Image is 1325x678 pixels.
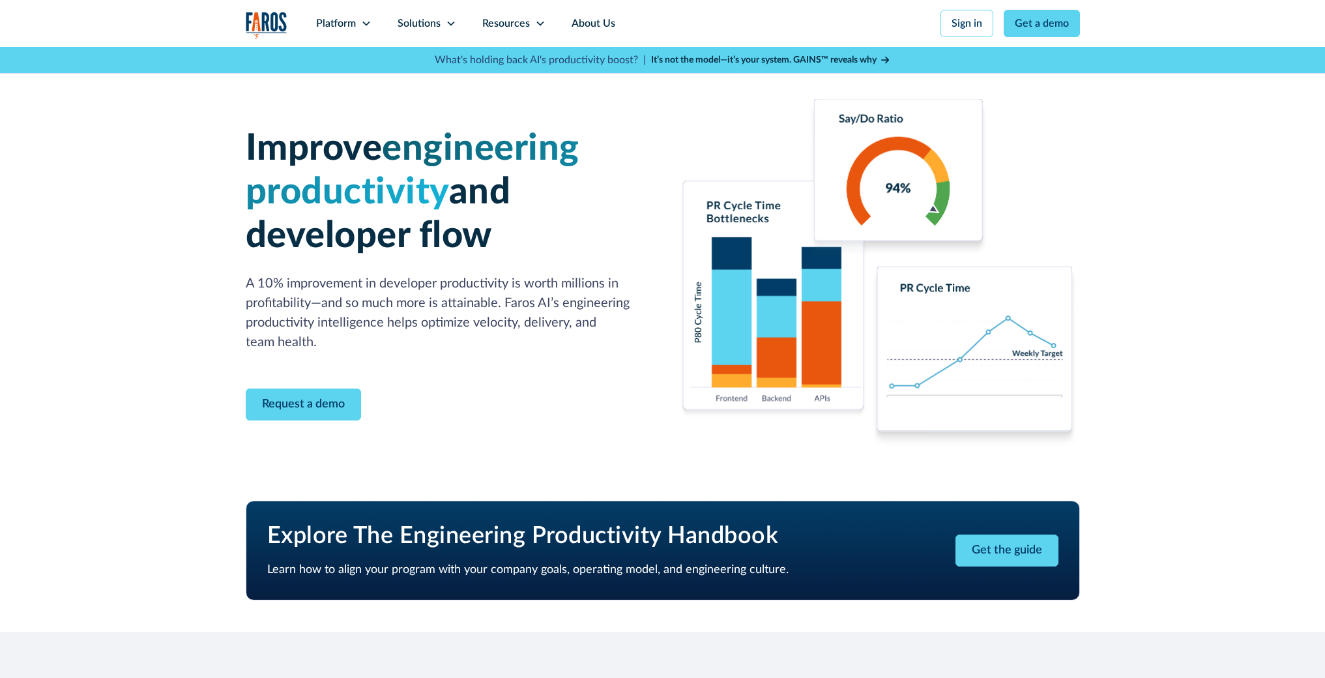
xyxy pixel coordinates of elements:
[246,12,287,38] img: Logo of the analytics and reporting company Faros.
[398,16,441,31] div: Solutions
[246,12,287,38] a: home
[1004,10,1080,37] a: Get a demo
[316,16,356,31] div: Platform
[246,274,647,352] p: A 10% improvement in developer productivity is worth millions in profitability—and so much more i...
[267,561,893,579] p: Learn how to align your program with your company goals, operating model, and engineering culture.
[246,130,579,211] span: engineering productivity
[482,16,530,31] div: Resources
[435,52,646,68] p: What's holding back AI's productivity boost? |
[267,522,893,550] h2: Explore The Engineering Productivity Handbook
[651,53,891,67] a: It’s not the model—it’s your system. GAINS™ reveals why
[955,535,1058,567] a: Get the guide
[246,389,361,420] a: Contact Modal
[940,10,993,37] a: Sign in
[651,55,877,65] strong: It’s not the model—it’s your system. GAINS™ reveals why
[246,127,647,259] h1: Improve and developer flow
